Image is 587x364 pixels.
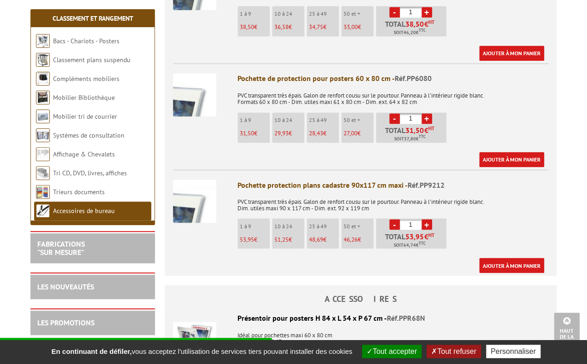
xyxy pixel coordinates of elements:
[53,150,115,158] a: Affichage & Chevalets
[479,258,544,273] a: Ajouter à mon panier
[274,117,304,123] p: 10 à 24
[274,236,304,243] p: €
[165,294,557,303] h4: ACCESSOIRES
[309,223,339,229] p: 25 à 49
[53,188,105,196] a: Trieurs documents
[405,232,424,240] span: 53,95
[309,129,323,137] span: 28,43
[408,180,445,189] span: Réf.PP9212
[378,127,446,143] p: Total
[404,135,416,143] span: 37,80
[395,74,432,83] span: Réf.PP6080
[405,127,424,134] span: 31,50
[309,236,339,243] p: €
[394,29,426,36] span: Soit €
[37,239,85,257] a: FABRICATIONS"Sur Mesure"
[403,29,416,36] span: 46,20
[344,23,358,31] span: 33,00
[274,235,289,243] span: 51,25
[274,130,304,137] p: €
[53,56,130,64] a: Classement plans suspendu
[387,313,425,322] span: Réf.PPR68N
[486,345,540,358] button: Personnaliser (fenêtre modale)
[428,231,434,238] sup: HT
[419,28,426,33] sup: TTC
[237,86,548,105] p: PVC transparent très épais. Galon de renfort cousu sur le pourtour. Panneau à l’intérieur rigide ...
[344,236,374,243] p: €
[240,23,254,31] span: 38,50
[237,73,548,84] div: Pochette de protection pour posters 60 x 80 cm -
[173,312,548,323] div: Présentoir pour posters H 84 x L 54 x P 67 cm -
[240,24,270,30] p: €
[428,19,434,25] sup: HT
[428,125,434,132] sup: HT
[378,232,446,248] p: Total
[344,11,374,17] p: 50 et +
[274,11,304,17] p: 10 à 24
[36,91,50,104] img: Mobilier Bibliothèque
[53,37,119,45] a: Bacs - Chariots - Posters
[309,130,339,137] p: €
[53,169,127,177] a: Tri CD, DVD, livres, affiches
[36,34,50,48] img: Bacs - Chariots - Posters
[51,347,131,355] strong: En continuant de défiler,
[53,112,117,121] a: Mobilier tri de courrier
[394,241,426,248] span: Soit €
[240,129,254,137] span: 31,50
[378,20,446,36] p: Total
[274,24,304,30] p: €
[479,152,544,167] a: Ajouter à mon panier
[237,192,548,211] p: PVC transparent très épais. Galon de renfort cousu sur le pourtour. Panneau à l’intérieur rigide ...
[309,117,339,123] p: 25 à 49
[53,207,115,215] a: Accessoires de bureau
[36,147,50,161] img: Affichage & Chevalets
[344,24,374,30] p: €
[309,235,323,243] span: 48,69
[419,240,426,245] sup: TTC
[309,11,339,17] p: 25 à 49
[237,179,548,190] div: Pochette protection plans cadastre 90x117 cm maxi -
[36,53,50,67] img: Classement plans suspendu
[36,110,50,123] img: Mobilier tri de courrier
[240,11,270,17] p: 1 à 9
[173,73,216,116] img: Pochette de protection pour posters 60 x 80 cm
[274,223,304,229] p: 10 à 24
[274,23,289,31] span: 36,58
[173,179,216,223] img: Pochette protection plans cadastre 90x117 cm maxi
[344,223,374,229] p: 50 et +
[240,223,270,229] p: 1 à 9
[344,235,358,243] span: 46,26
[53,75,119,83] a: Compléments mobiliers
[36,185,50,199] img: Trieurs documents
[424,232,428,240] span: €
[389,219,400,230] a: -
[274,129,289,137] span: 29,93
[344,129,357,137] span: 27,00
[403,241,416,248] span: 64,74
[173,325,548,345] p: Idéal pour pochettes maxi 60 x 80 cm H 84 x L 54 x P 67 cm
[424,20,428,28] span: €
[47,347,356,355] span: vous acceptez l'utilisation de services tiers pouvant installer des cookies
[389,113,400,124] a: -
[421,7,432,17] a: +
[240,130,270,137] p: €
[37,282,94,291] a: LES NOUVEAUTÉS
[53,14,133,23] a: Classement et Rangement
[309,23,323,31] span: 34,75
[405,20,424,28] span: 38,50
[421,219,432,230] a: +
[427,345,480,358] button: Tout refuser
[389,7,400,17] a: -
[362,345,421,358] button: Tout accepter
[53,131,125,139] a: Systèmes de consultation
[36,72,50,86] img: Compléments mobiliers
[554,312,580,350] a: Haut de la page
[37,318,95,327] a: LES PROMOTIONS
[240,236,270,243] p: €
[309,24,339,30] p: €
[36,204,50,218] img: Accessoires de bureau
[36,166,50,180] img: Tri CD, DVD, livres, affiches
[344,117,374,123] p: 50 et +
[421,113,432,124] a: +
[53,93,115,102] a: Mobilier Bibliothèque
